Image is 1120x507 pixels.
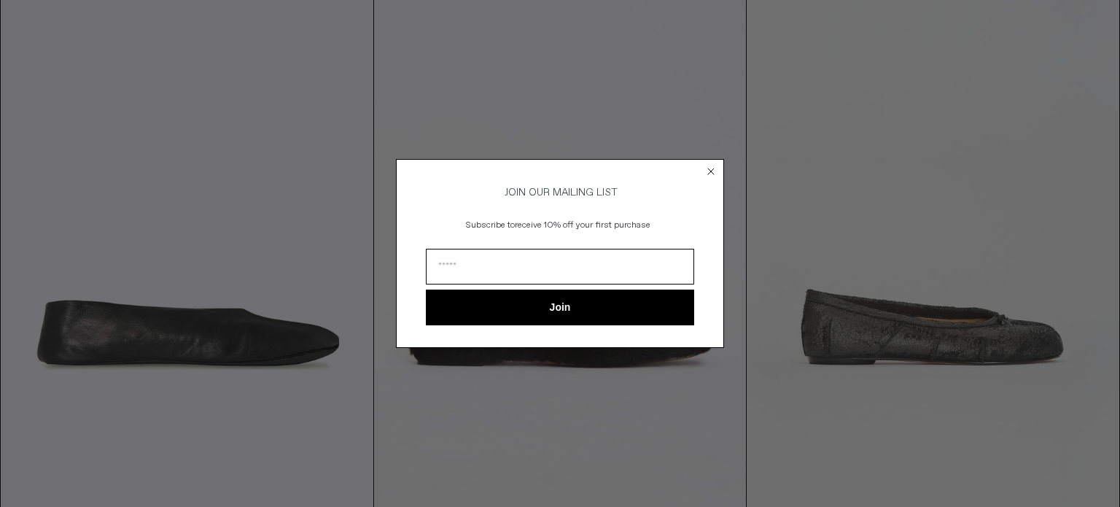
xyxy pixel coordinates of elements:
[426,290,694,325] button: Join
[515,220,650,231] span: receive 10% off your first purchase
[426,249,694,285] input: Email
[466,220,515,231] span: Subscribe to
[502,186,618,199] span: JOIN OUR MAILING LIST
[704,164,718,179] button: Close dialog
